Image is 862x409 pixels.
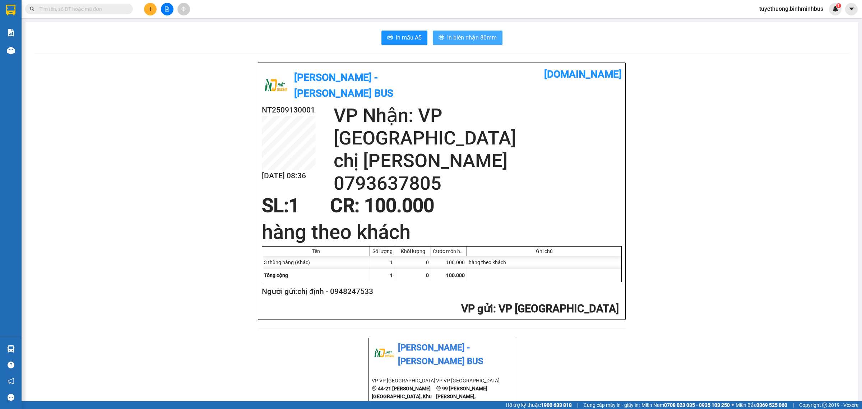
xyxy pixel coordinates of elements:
b: [PERSON_NAME] - [PERSON_NAME] Bus [294,72,393,99]
b: 99 [PERSON_NAME] [PERSON_NAME], [PERSON_NAME], Q1 [436,386,487,407]
div: Khối lượng [397,248,429,254]
span: notification [8,378,14,385]
h2: Người gửi: chị định - 0948247533 [262,286,619,298]
span: Cung cấp máy in - giấy in: [584,401,640,409]
span: printer [439,35,444,41]
span: copyright [822,403,827,408]
span: file-add [164,6,170,12]
button: aim [177,3,190,15]
span: | [577,401,578,409]
sup: 1 [836,3,841,8]
span: environment [436,386,441,391]
div: Cước món hàng [433,248,465,254]
div: 100.000 [431,256,467,269]
h2: 0793637805 [334,172,622,195]
span: ⚪️ [732,404,734,406]
div: 0 [395,256,431,269]
h2: VP Nhận: VP [GEOGRAPHIC_DATA] [334,104,622,150]
li: VP VP [GEOGRAPHIC_DATA] [436,377,500,385]
span: question-circle [8,362,14,368]
h2: NT2509130001 [262,104,316,116]
span: 1 [390,272,393,278]
button: printerIn biên nhận 80mm [433,31,502,45]
strong: 1900 633 818 [541,402,572,408]
li: VP VP [GEOGRAPHIC_DATA] [372,377,436,385]
button: printerIn mẫu A5 [381,31,427,45]
span: SL: [262,194,289,217]
input: Tìm tên, số ĐT hoặc mã đơn [40,5,124,13]
img: icon-new-feature [832,6,839,12]
div: Ghi chú [469,248,620,254]
img: logo.jpg [372,341,397,366]
li: [PERSON_NAME] - [PERSON_NAME] Bus [372,341,512,368]
button: caret-down [845,3,858,15]
button: plus [144,3,157,15]
span: | [793,401,794,409]
h2: chị [PERSON_NAME] [334,150,622,172]
span: VP gửi [461,302,493,315]
span: CR : 100.000 [330,194,434,217]
div: 1 [370,256,395,269]
div: Số lượng [372,248,393,254]
span: 1 [837,3,840,8]
div: hàng theo khách [467,256,621,269]
img: solution-icon [7,29,15,36]
span: 100.000 [446,272,465,278]
img: logo.jpg [262,68,291,104]
img: warehouse-icon [7,345,15,353]
span: Miền Bắc [736,401,787,409]
span: printer [387,35,393,41]
strong: 0708 023 035 - 0935 103 250 [664,402,730,408]
span: plus [148,6,153,12]
span: Miền Nam [641,401,730,409]
span: aim [181,6,186,12]
h2: [DATE] 08:36 [262,170,316,182]
button: file-add [161,3,173,15]
strong: 0369 525 060 [756,402,787,408]
span: environment [372,386,377,391]
h2: : VP [GEOGRAPHIC_DATA] [262,302,619,316]
span: message [8,394,14,401]
span: tuyethuong.binhminhbus [754,4,829,13]
span: search [30,6,35,12]
span: 0 [426,272,429,278]
div: 3 thùng hàng (Khác) [262,256,370,269]
img: logo-vxr [6,5,15,15]
span: caret-down [848,6,855,12]
span: Tổng cộng [264,272,288,278]
img: warehouse-icon [7,47,15,54]
span: In biên nhận 80mm [447,33,497,42]
b: [DOMAIN_NAME] [544,68,622,80]
div: Tên [264,248,368,254]
h1: hàng theo khách [262,218,622,246]
span: 1 [289,194,300,217]
span: Hỗ trợ kỹ thuật: [506,401,572,409]
span: In mẫu A5 [396,33,422,42]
